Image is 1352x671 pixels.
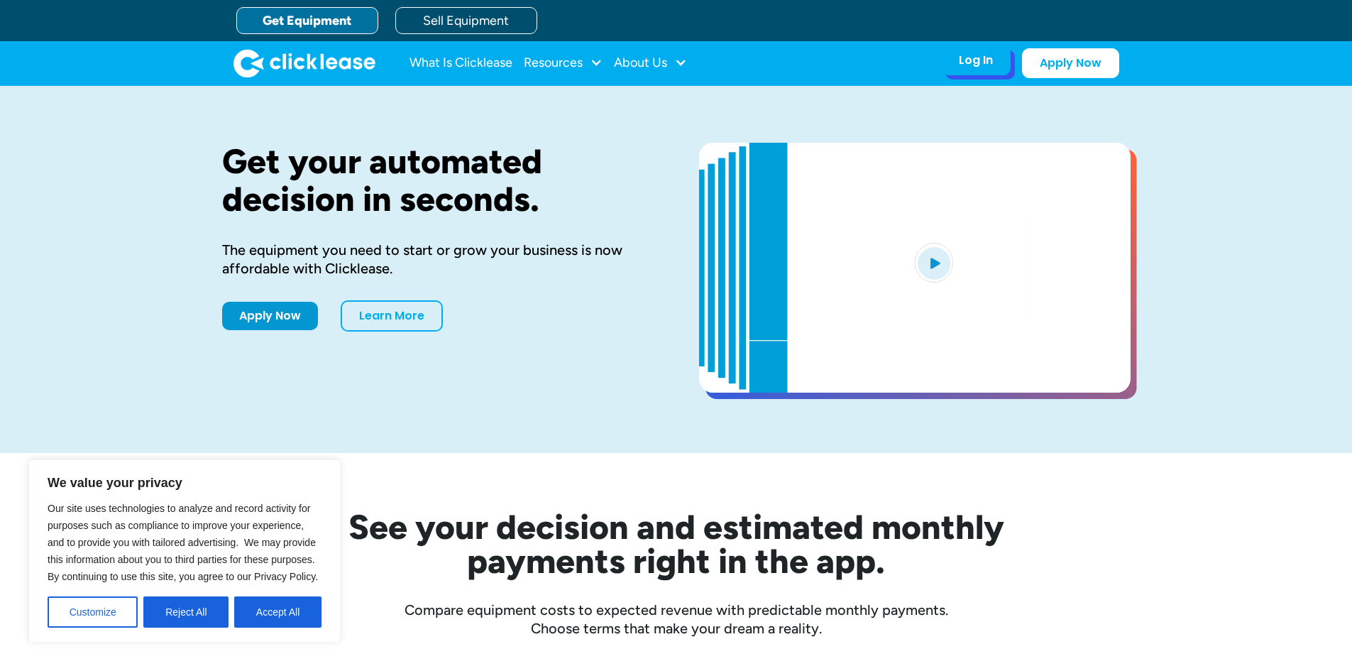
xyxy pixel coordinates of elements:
[614,49,687,77] div: About Us
[341,300,443,332] a: Learn More
[279,510,1074,578] h2: See your decision and estimated monthly payments right in the app.
[222,302,318,330] a: Apply Now
[524,49,603,77] div: Resources
[233,49,375,77] img: Clicklease logo
[48,474,321,491] p: We value your privacy
[233,49,375,77] a: home
[28,459,341,643] div: We value your privacy
[222,241,654,278] div: The equipment you need to start or grow your business is now affordable with Clicklease.
[410,49,512,77] a: What Is Clicklease
[959,53,993,67] div: Log In
[222,601,1131,638] div: Compare equipment costs to expected revenue with predictable monthly payments. Choose terms that ...
[48,596,138,628] button: Customize
[234,596,321,628] button: Accept All
[699,143,1131,393] a: open lightbox
[143,596,229,628] button: Reject All
[1022,48,1119,78] a: Apply Now
[236,7,378,34] a: Get Equipment
[48,503,318,582] span: Our site uses technologies to analyze and record activity for purposes such as compliance to impr...
[915,243,953,283] img: Blue play button logo on a light blue circular background
[395,7,537,34] a: Sell Equipment
[222,143,654,218] h1: Get your automated decision in seconds.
